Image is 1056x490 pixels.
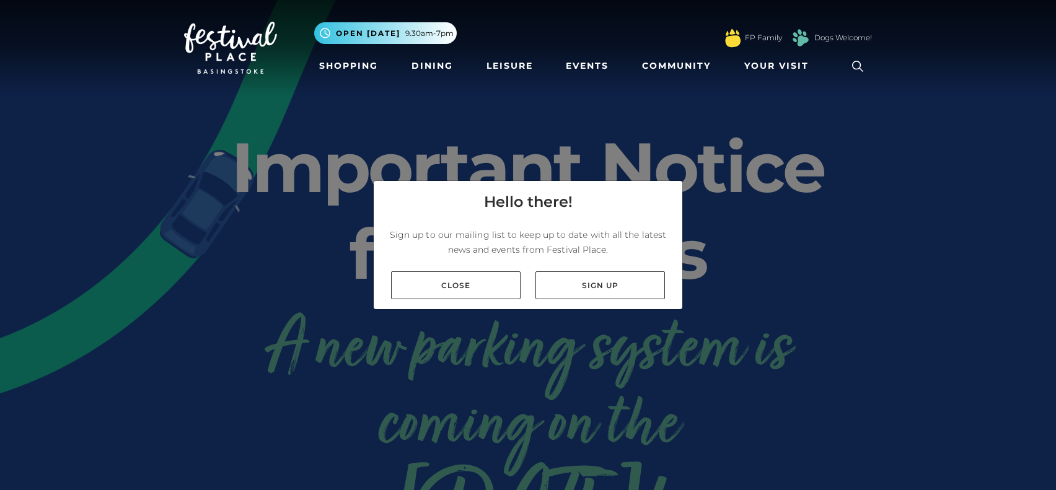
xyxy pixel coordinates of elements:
h4: Hello there! [484,191,573,213]
span: Your Visit [744,59,809,72]
p: Sign up to our mailing list to keep up to date with all the latest news and events from Festival ... [384,227,672,257]
span: 9.30am-7pm [405,28,454,39]
a: FP Family [745,32,782,43]
a: Close [391,271,521,299]
a: Sign up [535,271,665,299]
img: Festival Place Logo [184,22,277,74]
a: Community [637,55,716,77]
a: Dogs Welcome! [814,32,872,43]
a: Events [561,55,614,77]
a: Shopping [314,55,383,77]
button: Open [DATE] 9.30am-7pm [314,22,457,44]
a: Leisure [482,55,538,77]
span: Open [DATE] [336,28,400,39]
a: Dining [407,55,458,77]
a: Your Visit [739,55,820,77]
